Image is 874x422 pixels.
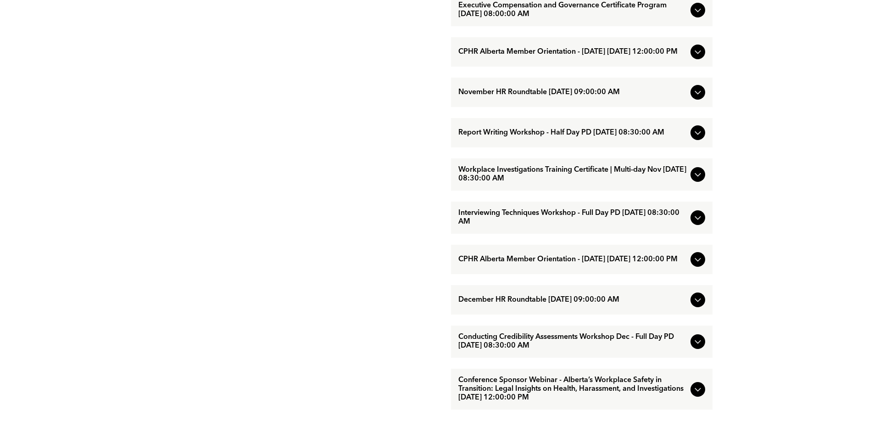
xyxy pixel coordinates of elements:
[458,88,687,97] span: November HR Roundtable [DATE] 09:00:00 AM
[458,296,687,304] span: December HR Roundtable [DATE] 09:00:00 AM
[458,1,687,19] span: Executive Compensation and Governance Certificate Program [DATE] 08:00:00 AM
[458,376,687,402] span: Conference Sponsor Webinar - Alberta’s Workplace Safety in Transition: Legal Insights on Health, ...
[458,129,687,137] span: Report Writing Workshop - Half Day PD [DATE] 08:30:00 AM
[458,209,687,226] span: Interviewing Techniques Workshop - Full Day PD [DATE] 08:30:00 AM
[458,48,687,56] span: CPHR Alberta Member Orientation - [DATE] [DATE] 12:00:00 PM
[458,333,687,350] span: Conducting Credibility Assessments Workshop Dec - Full Day PD [DATE] 08:30:00 AM
[458,166,687,183] span: Workplace Investigations Training Certificate | Multi-day Nov [DATE] 08:30:00 AM
[458,255,687,264] span: CPHR Alberta Member Orientation - [DATE] [DATE] 12:00:00 PM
